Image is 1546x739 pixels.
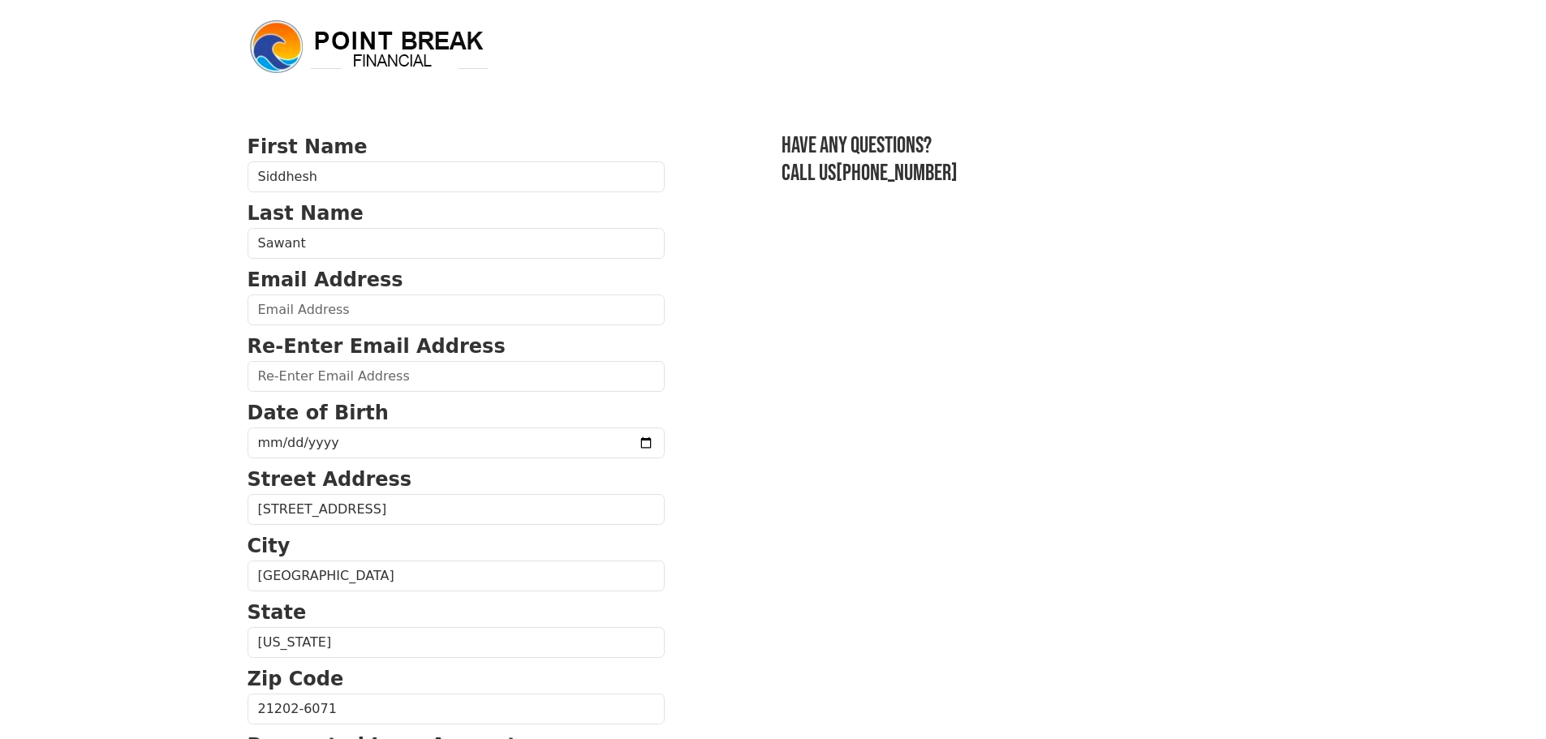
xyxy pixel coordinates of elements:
input: Email Address [248,294,665,325]
strong: Re-Enter Email Address [248,335,506,358]
input: Re-Enter Email Address [248,361,665,392]
strong: City [248,535,291,557]
h3: Call us [782,160,1299,187]
input: Last Name [248,228,665,259]
h3: Have any questions? [782,132,1299,160]
strong: State [248,601,307,624]
strong: Email Address [248,269,403,291]
input: City [248,561,665,591]
strong: Date of Birth [248,402,389,424]
img: logo.png [248,18,491,76]
input: First Name [248,161,665,192]
strong: First Name [248,135,368,158]
a: [PHONE_NUMBER] [836,160,958,187]
strong: Last Name [248,202,364,225]
strong: Zip Code [248,668,344,690]
input: Zip Code [248,694,665,724]
strong: Street Address [248,468,412,491]
input: Street Address [248,494,665,525]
